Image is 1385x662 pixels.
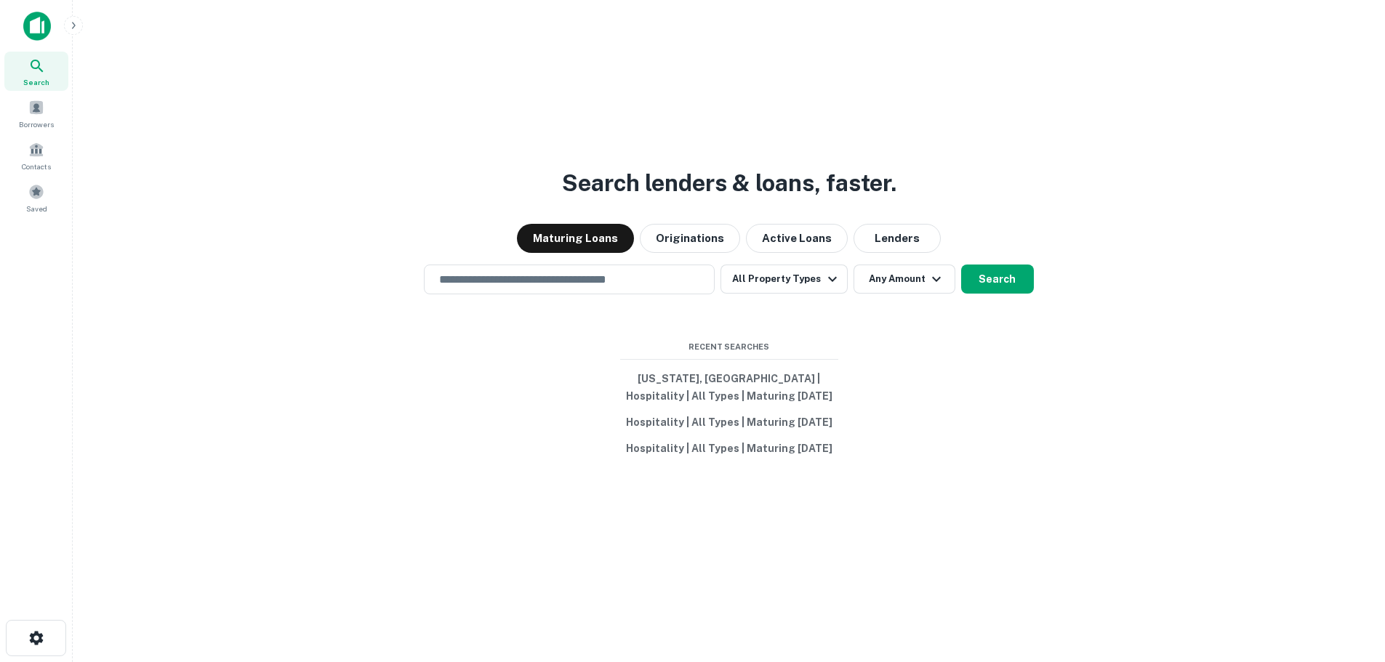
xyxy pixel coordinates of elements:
[19,118,54,130] span: Borrowers
[854,265,955,294] button: Any Amount
[620,341,838,353] span: Recent Searches
[4,136,68,175] a: Contacts
[26,203,47,214] span: Saved
[23,12,51,41] img: capitalize-icon.png
[4,178,68,217] a: Saved
[620,409,838,435] button: Hospitality | All Types | Maturing [DATE]
[854,224,941,253] button: Lenders
[4,94,68,133] a: Borrowers
[720,265,847,294] button: All Property Types
[4,52,68,91] a: Search
[640,224,740,253] button: Originations
[517,224,634,253] button: Maturing Loans
[1312,546,1385,615] iframe: Chat Widget
[746,224,848,253] button: Active Loans
[620,366,838,409] button: [US_STATE], [GEOGRAPHIC_DATA] | Hospitality | All Types | Maturing [DATE]
[562,166,896,201] h3: Search lenders & loans, faster.
[620,435,838,461] button: Hospitality | All Types | Maturing [DATE]
[22,161,51,172] span: Contacts
[23,76,49,88] span: Search
[961,265,1034,294] button: Search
